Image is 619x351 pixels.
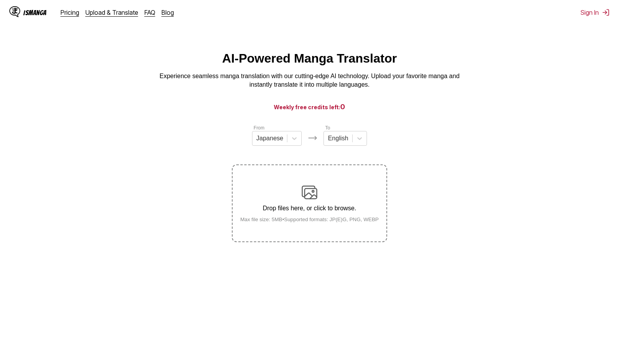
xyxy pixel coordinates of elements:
img: IsManga Logo [9,6,20,17]
img: Sign out [602,9,610,16]
a: Blog [162,9,174,16]
a: FAQ [144,9,155,16]
small: Max file size: 5MB • Supported formats: JP(E)G, PNG, WEBP [234,217,385,222]
img: Languages icon [308,133,317,143]
a: Upload & Translate [85,9,138,16]
h1: AI-Powered Manga Translator [222,51,397,66]
label: To [325,125,330,131]
button: Sign In [581,9,610,16]
h3: Weekly free credits left: [19,102,600,112]
p: Drop files here, or click to browse. [234,205,385,212]
label: From [254,125,264,131]
a: Pricing [61,9,79,16]
span: 0 [340,103,345,111]
div: IsManga [23,9,47,16]
p: Experience seamless manga translation with our cutting-edge AI technology. Upload your favorite m... [154,72,465,89]
a: IsManga LogoIsManga [9,6,61,19]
